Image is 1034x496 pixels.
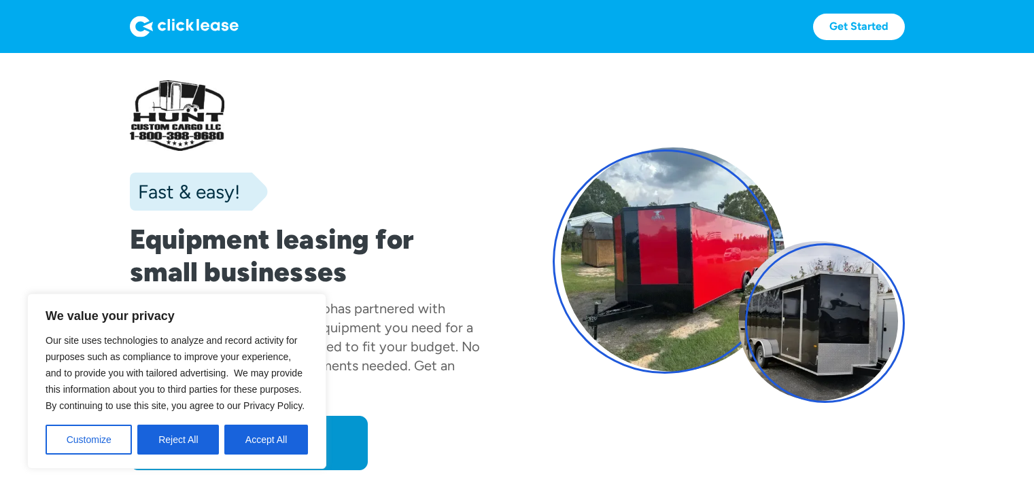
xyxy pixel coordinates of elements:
[46,335,305,411] span: Our site uses technologies to analyze and record activity for purposes such as compliance to impr...
[137,425,219,455] button: Reject All
[46,425,132,455] button: Customize
[224,425,308,455] button: Accept All
[813,14,905,40] a: Get Started
[27,294,326,469] div: We value your privacy
[46,308,308,324] p: We value your privacy
[130,16,239,37] img: Logo
[130,178,240,205] div: Fast & easy!
[130,223,482,288] h1: Equipment leasing for small businesses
